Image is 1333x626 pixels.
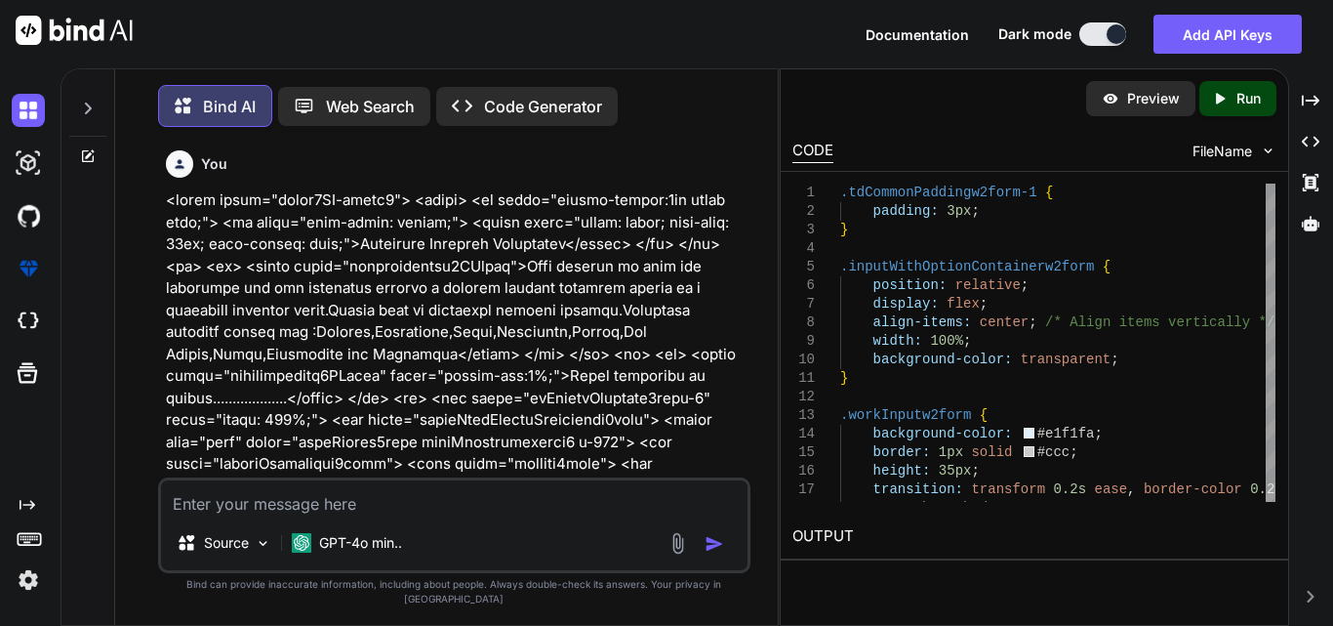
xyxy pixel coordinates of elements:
[484,95,602,118] p: Code Generator
[792,295,815,313] div: 7
[980,314,1029,330] span: center
[980,407,988,423] span: {
[12,94,45,127] img: darkChat
[873,296,939,312] span: display:
[1086,500,1094,516] span: ;
[1095,481,1128,497] span: ease
[971,481,1045,497] span: transform
[1045,185,1053,200] span: {
[873,481,963,497] span: transition:
[1021,352,1111,367] span: transparent
[939,463,972,479] span: 35px
[1094,426,1102,441] span: ;
[873,352,1013,367] span: background-color:
[1102,90,1119,107] img: preview
[1021,277,1029,293] span: ;
[792,140,833,163] div: CODE
[16,16,133,45] img: Bind AI
[705,534,724,554] img: icon
[1236,89,1261,108] p: Run
[1260,143,1276,159] img: chevron down
[1012,500,1045,516] span: 0.2s
[12,252,45,285] img: premium
[873,500,907,516] span: ease
[792,221,815,239] div: 3
[1103,259,1111,274] span: {
[840,370,848,386] span: }
[255,535,271,552] img: Pick Models
[1153,15,1302,54] button: Add API Keys
[792,332,815,351] div: 9
[1127,481,1135,497] span: ,
[873,203,939,219] span: padding:
[1037,444,1070,460] span: #ccc
[980,296,988,312] span: ;
[792,239,815,258] div: 4
[1127,89,1180,108] p: Preview
[930,333,963,349] span: 100%
[792,480,815,499] div: 17
[158,577,750,606] p: Bind can provide inaccurate information, including about people. Always double-check its answers....
[906,500,913,516] span: ,
[319,533,402,553] p: GPT-4o min..
[840,407,971,423] span: .workInputw2form
[947,203,971,219] span: 3px
[840,222,848,237] span: }
[792,388,815,406] div: 12
[840,185,1037,200] span: .tdCommonPaddingw2form-1
[939,444,963,460] span: 1px
[947,296,980,312] span: flex
[922,500,1004,516] span: box-shadow
[873,314,972,330] span: align-items:
[873,333,922,349] span: width:
[792,443,815,462] div: 15
[1250,481,1283,497] span: 0.2s
[792,276,815,295] div: 6
[792,369,815,388] div: 11
[873,444,931,460] span: border:
[1053,500,1086,516] span: ease
[873,277,948,293] span: position:
[792,202,815,221] div: 2
[12,199,45,232] img: githubDark
[203,95,256,118] p: Bind AI
[12,563,45,597] img: settings
[998,24,1071,44] span: Dark mode
[1045,314,1274,330] span: /* Align items vertically */
[12,305,45,338] img: cloudideIcon
[1192,142,1252,161] span: FileName
[792,462,815,480] div: 16
[781,514,1288,560] h2: OUTPUT
[866,26,969,43] span: Documentation
[840,259,1094,274] span: .inputWithOptionContainerw2form
[1070,444,1077,460] span: ;
[866,24,969,45] button: Documentation
[792,406,815,425] div: 13
[971,463,979,479] span: ;
[1111,352,1118,367] span: ;
[873,463,931,479] span: height:
[792,351,815,369] div: 10
[792,184,815,202] div: 1
[971,444,1012,460] span: solid
[201,154,227,174] h6: You
[1053,481,1086,497] span: 0.2s
[12,146,45,180] img: darkAi-studio
[792,425,815,443] div: 14
[292,533,311,553] img: GPT-4o mini
[326,95,415,118] p: Web Search
[792,258,815,276] div: 5
[1144,481,1242,497] span: border-color
[955,277,1021,293] span: relative
[873,426,1013,441] span: background-color:
[971,203,979,219] span: ;
[1037,426,1095,441] span: #e1f1fa
[963,333,971,349] span: ;
[792,313,815,332] div: 8
[666,532,689,555] img: attachment
[1029,314,1036,330] span: ;
[204,533,249,553] p: Source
